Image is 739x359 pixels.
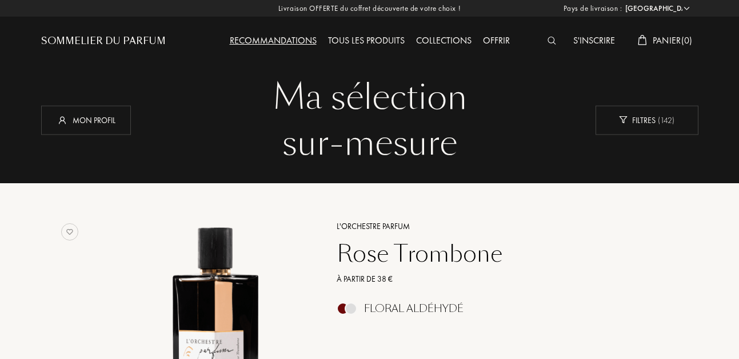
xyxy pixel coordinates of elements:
div: Filtres [596,105,698,135]
span: Panier ( 0 ) [653,34,693,46]
div: Floral Aldéhydé [364,302,464,315]
a: Tous les produits [322,34,410,46]
div: Recommandations [224,34,322,49]
div: S'inscrire [568,34,621,49]
a: Offrir [477,34,516,46]
a: À partir de 38 € [328,273,661,285]
a: S'inscrire [568,34,621,46]
div: Mon profil [41,105,131,135]
div: Collections [410,34,477,49]
a: L'Orchestre Parfum [328,220,661,232]
div: Offrir [477,34,516,49]
div: Tous les produits [322,34,410,49]
a: Rose Trombone [328,240,661,267]
div: Ma sélection [50,74,690,120]
a: Recommandations [224,34,322,46]
a: Floral Aldéhydé [328,306,661,318]
span: Pays de livraison : [564,3,622,14]
img: search_icn_white.svg [548,37,556,45]
img: arrow_w.png [682,4,691,13]
div: sur-mesure [50,120,690,166]
img: cart_white.svg [638,35,647,45]
img: no_like_p.png [61,223,78,240]
img: new_filter_w.svg [619,116,628,124]
span: ( 142 ) [656,115,674,125]
img: profil_icn_w.svg [57,114,68,125]
a: Sommelier du Parfum [41,34,166,48]
a: Collections [410,34,477,46]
